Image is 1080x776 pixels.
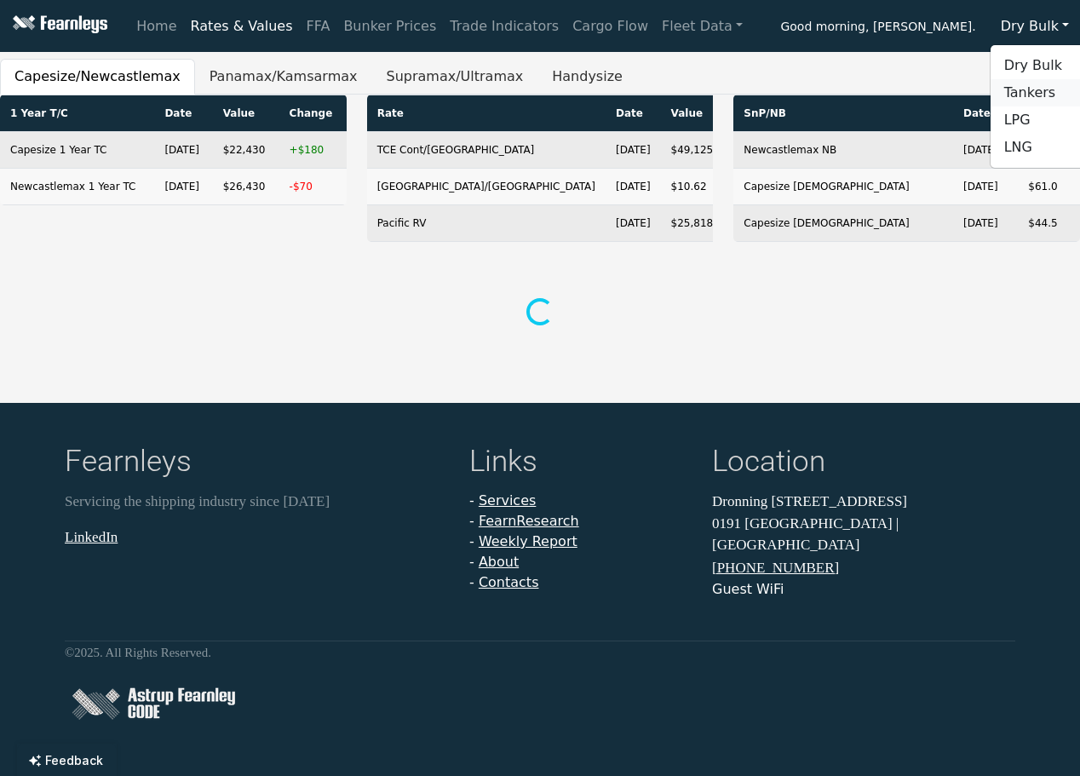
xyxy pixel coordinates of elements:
td: +$180 [279,132,347,169]
th: Change [279,95,347,132]
td: $61.0 [1018,169,1080,205]
td: [DATE] [953,205,1018,242]
li: - [469,552,692,572]
a: LinkedIn [65,529,118,545]
button: Guest WiFi [712,579,784,600]
td: [DATE] [953,132,1018,169]
li: - [469,511,692,532]
a: Fleet Data [655,9,750,43]
a: Services [479,492,536,509]
li: - [469,491,692,511]
td: $25,818 [661,205,724,242]
td: $22,430 [213,132,279,169]
td: Capesize [DEMOGRAPHIC_DATA] [733,169,953,205]
small: © 2025 . All Rights Reserved. [65,646,211,659]
td: [DATE] [606,132,661,169]
li: - [469,532,692,552]
th: Value [213,95,279,132]
td: Pacific RV [367,205,606,242]
p: 0191 [GEOGRAPHIC_DATA] | [GEOGRAPHIC_DATA] [712,513,1015,556]
td: [DATE] [606,169,661,205]
td: [DATE] [606,205,661,242]
p: Servicing the shipping industry since [DATE] [65,491,449,513]
a: Cargo Flow [566,9,655,43]
p: Dronning [STREET_ADDRESS] [712,491,1015,513]
td: [DATE] [154,132,212,169]
h4: Fearnleys [65,444,449,484]
td: [GEOGRAPHIC_DATA]/[GEOGRAPHIC_DATA] [367,169,606,205]
a: Contacts [479,574,539,590]
button: Supramax/Ultramax [371,59,537,95]
a: FFA [300,9,337,43]
td: $10.62 [661,169,724,205]
a: Rates & Values [184,9,300,43]
td: $26,430 [213,169,279,205]
td: -$70 [279,169,347,205]
td: $44.5 [1018,205,1080,242]
a: Home [129,9,183,43]
a: About [479,554,519,570]
h4: Location [712,444,1015,484]
th: Value [661,95,724,132]
button: Dry Bulk [990,10,1080,43]
li: - [469,572,692,593]
th: Date [606,95,661,132]
th: SnP/NB [733,95,953,132]
a: Weekly Report [479,533,577,549]
td: [DATE] [953,169,1018,205]
td: Newcastlemax NB [733,132,953,169]
th: Date [953,95,1018,132]
td: Capesize [DEMOGRAPHIC_DATA] [733,205,953,242]
a: [PHONE_NUMBER] [712,560,839,576]
td: [DATE] [154,169,212,205]
img: Fearnleys Logo [9,15,107,37]
td: TCE Cont/[GEOGRAPHIC_DATA] [367,132,606,169]
span: Good morning, [PERSON_NAME]. [780,14,975,43]
a: FearnResearch [479,513,579,529]
h4: Links [469,444,692,484]
th: Date [154,95,212,132]
th: Rate [367,95,606,132]
button: Handysize [537,59,637,95]
button: Panamax/Kamsarmax [195,59,372,95]
td: $49,125 [661,132,724,169]
a: Trade Indicators [443,9,566,43]
a: Bunker Prices [336,9,443,43]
